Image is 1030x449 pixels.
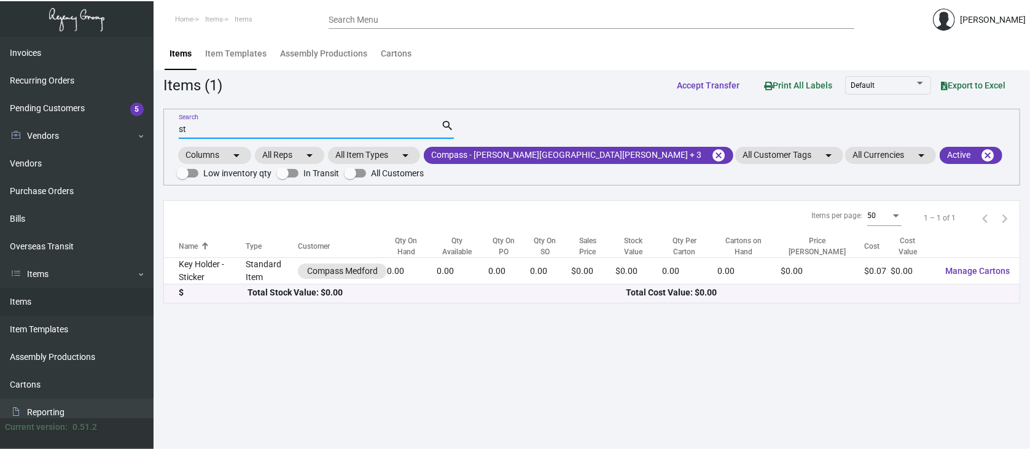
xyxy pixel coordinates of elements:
span: Items [205,15,223,23]
mat-chip: All Customer Tags [735,147,843,164]
td: 0.00 [437,258,488,284]
div: Price [PERSON_NAME] [781,235,854,257]
mat-chip: Columns [178,147,251,164]
div: Current version: [5,421,68,434]
div: Cost Value [891,235,935,257]
span: Items [235,15,252,23]
div: Items (1) [163,74,222,96]
td: $0.07 [865,258,891,284]
div: Items [170,47,192,60]
div: Items per page: [811,210,862,221]
mat-icon: arrow_drop_down [398,148,413,163]
mat-chip: All Currencies [845,147,936,164]
div: Stock Value [615,235,651,257]
td: $0.00 [891,258,935,284]
div: $ [179,286,248,299]
div: Type [246,241,262,252]
div: Type [246,241,298,252]
td: $0.00 [571,258,615,284]
div: Qty Per Carton [662,235,706,257]
button: Export to Excel [931,74,1015,96]
button: Next page [995,208,1015,228]
span: Print All Labels [764,80,832,90]
td: 0.00 [662,258,717,284]
div: Qty On Hand [387,235,437,257]
div: Assembly Productions [280,47,367,60]
div: Cartons [381,47,412,60]
mat-chip: All Item Types [328,147,420,164]
td: $0.00 [615,258,662,284]
span: Export to Excel [941,80,1005,90]
span: Accept Transfer [677,80,739,90]
td: Standard Item [246,258,298,284]
img: admin@bootstrapmaster.com [933,9,955,31]
div: Item Templates [205,47,267,60]
td: $0.00 [781,258,865,284]
div: Price [PERSON_NAME] [781,235,865,257]
div: 1 – 1 of 1 [924,213,956,224]
div: Name [179,241,246,252]
button: Previous page [975,208,995,228]
mat-icon: arrow_drop_down [821,148,836,163]
span: Manage Cartons [945,266,1010,276]
div: Total Stock Value: $0.00 [248,286,626,299]
div: Cost [865,241,880,252]
div: Cost Value [891,235,924,257]
div: Stock Value [615,235,662,257]
div: Qty Available [437,235,477,257]
td: 0.00 [718,258,781,284]
mat-icon: search [441,119,454,133]
mat-chip: Compass - [PERSON_NAME][GEOGRAPHIC_DATA][PERSON_NAME] + 3 [424,147,733,164]
mat-icon: arrow_drop_down [302,148,317,163]
mat-chip: Active [940,147,1002,164]
div: Compass Medford [307,265,378,278]
button: Accept Transfer [667,74,749,96]
button: Print All Labels [754,74,842,96]
mat-icon: cancel [980,148,995,163]
div: Name [179,241,198,252]
mat-icon: arrow_drop_down [914,148,929,163]
span: In Transit [303,166,339,181]
div: Total Cost Value: $0.00 [626,286,1005,299]
div: Sales Price [571,235,615,257]
div: Qty On PO [488,235,519,257]
button: Manage Cartons [935,260,1020,282]
mat-select: Items per page: [867,212,902,221]
div: Qty Per Carton [662,235,717,257]
td: 0.00 [530,258,571,284]
span: Home [175,15,193,23]
div: [PERSON_NAME] [960,14,1026,26]
div: Cartons on Hand [718,235,770,257]
th: Customer [298,235,387,258]
mat-icon: arrow_drop_down [229,148,244,163]
div: Qty On Hand [387,235,426,257]
span: 50 [867,211,876,220]
mat-icon: cancel [711,148,726,163]
div: Cost [865,241,891,252]
td: 0.00 [488,258,530,284]
mat-chip: All Reps [255,147,324,164]
td: Key Holder - Sticker [164,258,246,284]
div: Cartons on Hand [718,235,781,257]
span: Low inventory qty [203,166,271,181]
div: Qty On SO [530,235,571,257]
div: Qty On SO [530,235,560,257]
div: Sales Price [571,235,604,257]
span: Default [851,81,875,90]
span: All Customers [371,166,424,181]
div: Qty On PO [488,235,530,257]
div: Qty Available [437,235,488,257]
div: 0.51.2 [72,421,97,434]
td: 0.00 [387,258,437,284]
